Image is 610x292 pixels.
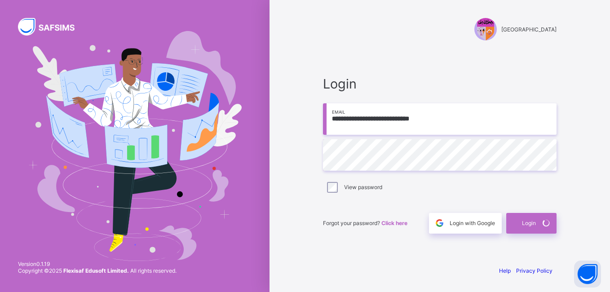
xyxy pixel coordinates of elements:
[344,184,382,190] label: View password
[63,267,129,274] strong: Flexisaf Edusoft Limited.
[499,267,511,274] a: Help
[28,31,242,261] img: Hero Image
[381,220,407,226] a: Click here
[434,218,445,228] img: google.396cfc9801f0270233282035f929180a.svg
[18,267,177,274] span: Copyright © 2025 All rights reserved.
[323,76,557,92] span: Login
[522,220,536,226] span: Login
[323,220,407,226] span: Forgot your password?
[450,220,495,226] span: Login with Google
[18,18,85,35] img: SAFSIMS Logo
[574,261,601,288] button: Open asap
[501,26,557,33] span: [GEOGRAPHIC_DATA]
[18,261,177,267] span: Version 0.1.19
[516,267,553,274] a: Privacy Policy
